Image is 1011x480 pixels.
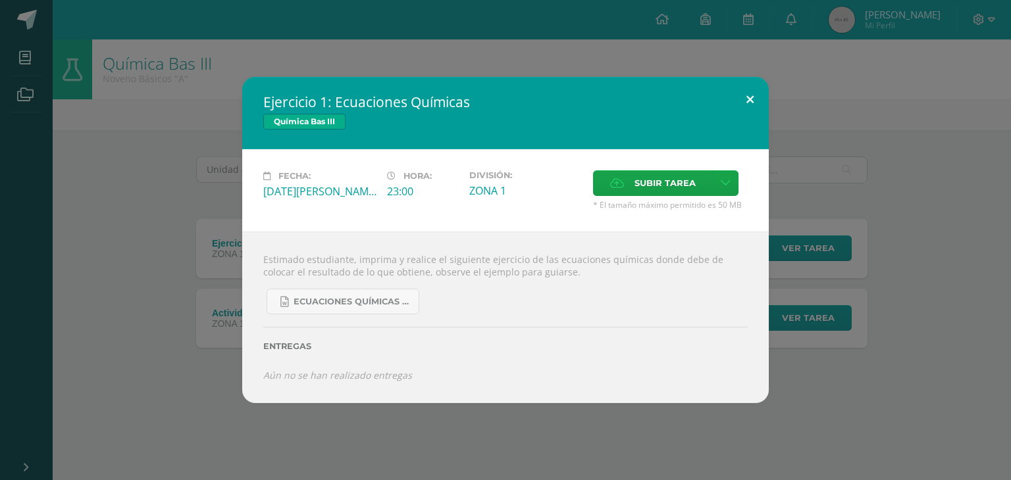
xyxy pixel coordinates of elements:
div: 23:00 [387,184,459,199]
span: Ecuaciones Químicas faciles.docx [294,297,412,307]
i: Aún no se han realizado entregas [263,369,412,381]
label: División: [469,170,583,180]
span: Química Bas III [263,114,346,130]
span: Subir tarea [635,171,696,195]
a: Ecuaciones Químicas faciles.docx [267,289,419,314]
button: Close (Esc) [731,77,769,122]
span: Hora: [403,171,432,181]
div: [DATE][PERSON_NAME] [263,184,376,199]
span: Fecha: [278,171,311,181]
div: Estimado estudiante, imprima y realice el siguiente ejercicio de las ecuaciones químicas donde de... [242,231,769,402]
h2: Ejercicio 1: Ecuaciones Químicas [263,93,748,111]
label: Entregas [263,341,748,351]
div: ZONA 1 [469,183,583,198]
span: * El tamaño máximo permitido es 50 MB [593,199,748,210]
